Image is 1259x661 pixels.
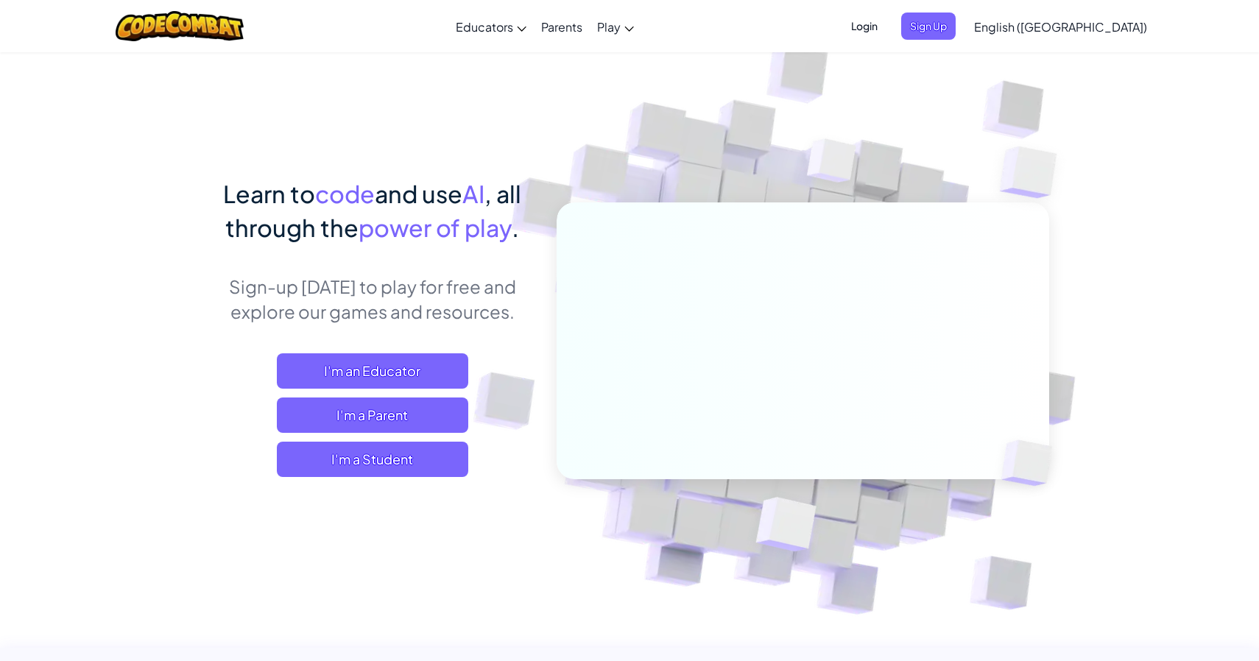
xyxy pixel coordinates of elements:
[375,179,462,208] span: and use
[277,442,468,477] button: I'm a Student
[512,213,519,242] span: .
[315,179,375,208] span: code
[210,274,535,324] p: Sign-up [DATE] to play for free and explore our games and resources.
[456,19,513,35] span: Educators
[967,7,1154,46] a: English ([GEOGRAPHIC_DATA])
[842,13,886,40] button: Login
[977,409,1087,517] img: Overlap cubes
[970,110,1098,235] img: Overlap cubes
[116,11,244,41] img: CodeCombat logo
[223,179,315,208] span: Learn to
[901,13,956,40] button: Sign Up
[974,19,1147,35] span: English ([GEOGRAPHIC_DATA])
[534,7,590,46] a: Parents
[590,7,641,46] a: Play
[720,466,852,588] img: Overlap cubes
[277,397,468,433] a: I'm a Parent
[780,110,886,219] img: Overlap cubes
[277,353,468,389] a: I'm an Educator
[448,7,534,46] a: Educators
[359,213,512,242] span: power of play
[462,179,484,208] span: AI
[597,19,621,35] span: Play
